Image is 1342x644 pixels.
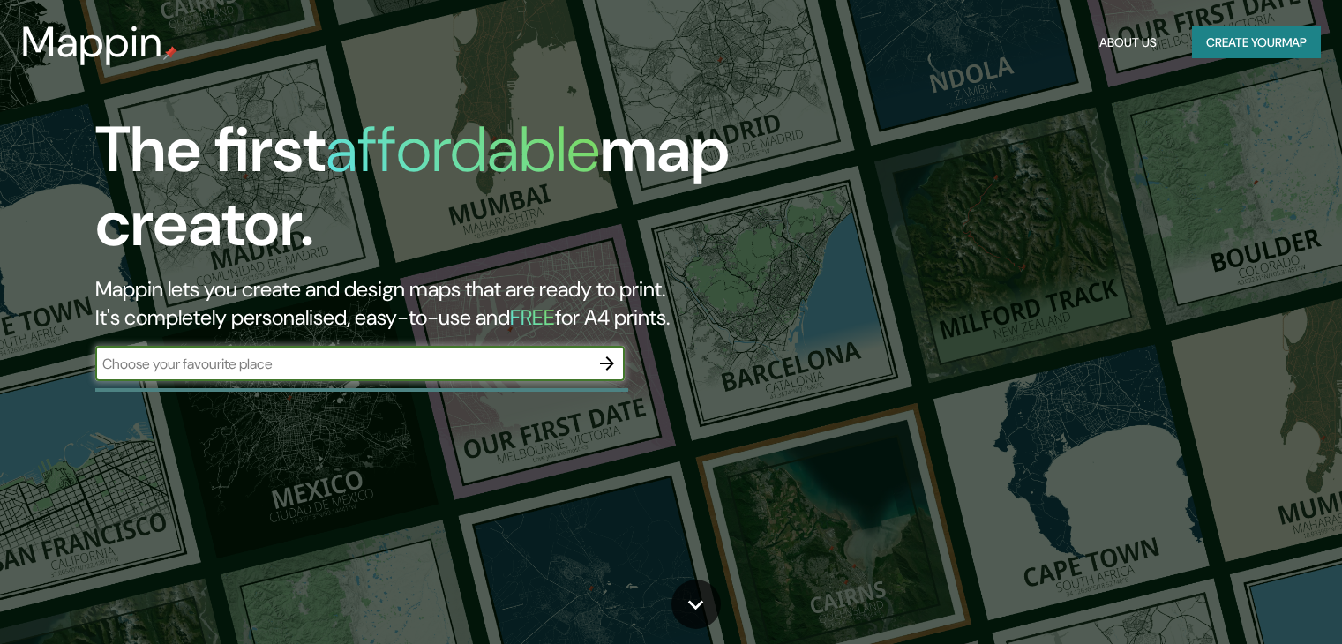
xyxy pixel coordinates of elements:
h1: affordable [326,109,600,191]
input: Choose your favourite place [95,354,589,374]
button: About Us [1092,26,1164,59]
iframe: Help widget launcher [1185,575,1323,625]
h3: Mappin [21,18,163,67]
h2: Mappin lets you create and design maps that are ready to print. It's completely personalised, eas... [95,275,767,332]
h1: The first map creator. [95,113,767,275]
button: Create yourmap [1192,26,1321,59]
h5: FREE [510,303,555,331]
img: mappin-pin [163,46,177,60]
